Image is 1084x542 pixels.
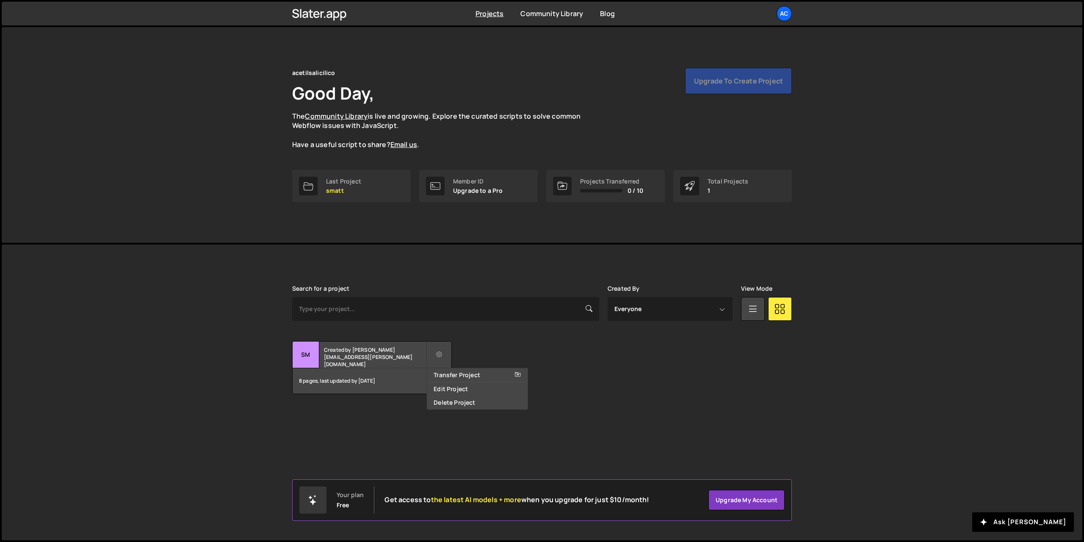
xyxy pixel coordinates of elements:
label: Search for a project [292,285,349,292]
p: smatt [326,187,361,194]
label: Created By [608,285,640,292]
div: 8 pages, last updated by [DATE] [293,368,451,394]
p: The is live and growing. Explore the curated scripts to solve common Webflow issues with JavaScri... [292,111,597,150]
div: Your plan [337,492,364,498]
label: View Mode [741,285,772,292]
button: Ask [PERSON_NAME] [972,512,1074,532]
p: 1 [708,187,748,194]
p: Upgrade to a Pro [453,187,503,194]
div: Free [337,502,349,509]
h1: Good Day, [292,81,374,105]
a: Delete Project [427,396,528,409]
a: Community Library [305,111,368,121]
a: sm smatt Created by [PERSON_NAME][EMAIL_ADDRESS][PERSON_NAME][DOMAIN_NAME] 8 pages, last updated ... [292,341,452,394]
div: Projects Transferred [580,178,643,185]
div: acetilsalicilico [292,68,335,78]
div: Last Project [326,178,361,185]
a: Community Library [520,9,583,18]
a: Transfer Project [427,368,528,382]
div: Total Projects [708,178,748,185]
a: Blog [600,9,615,18]
div: sm [293,342,319,368]
small: Created by [PERSON_NAME][EMAIL_ADDRESS][PERSON_NAME][DOMAIN_NAME] [324,346,426,368]
a: Upgrade my account [708,490,785,510]
a: Edit Project [427,382,528,396]
h2: smatt [324,342,426,344]
span: the latest AI models + more [431,495,521,504]
div: Member ID [453,178,503,185]
a: Last Project smatt [292,170,411,202]
a: Email us [390,140,417,149]
h2: Get access to when you upgrade for just $10/month! [384,496,649,504]
a: Projects [476,9,503,18]
span: 0 / 10 [628,187,643,194]
a: ac [777,6,792,21]
input: Type your project... [292,297,599,321]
